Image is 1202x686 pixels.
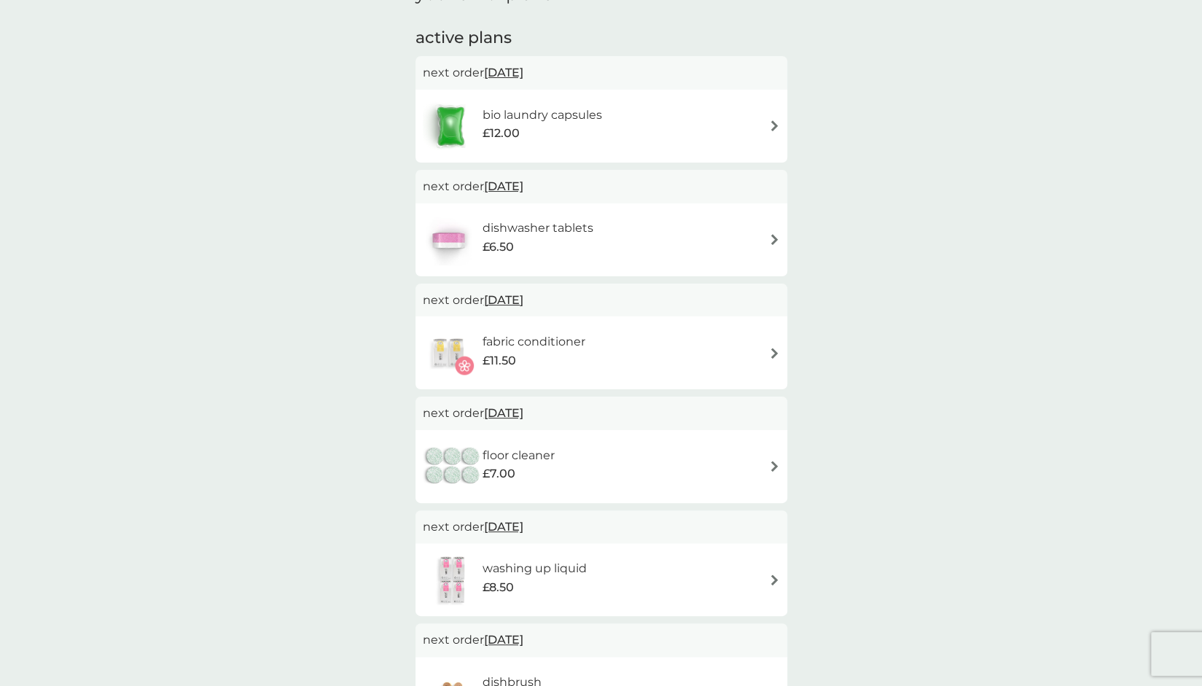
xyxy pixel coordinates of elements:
img: dishwasher tablets [423,214,474,265]
img: floor cleaner [423,441,483,492]
img: arrow right [769,348,780,359]
img: arrow right [769,461,780,472]
p: next order [423,177,780,196]
h2: active plans [415,27,787,50]
span: [DATE] [484,625,523,654]
span: [DATE] [484,58,523,87]
span: £6.50 [482,238,513,257]
h6: floor cleaner [483,446,555,465]
p: next order [423,291,780,310]
img: arrow right [769,120,780,131]
img: washing up liquid [423,554,483,605]
span: [DATE] [484,399,523,427]
h6: dishwasher tablets [482,219,593,238]
span: £8.50 [483,578,514,597]
p: next order [423,63,780,82]
span: [DATE] [484,286,523,314]
h6: fabric conditioner [482,332,585,351]
span: [DATE] [484,172,523,200]
img: bio laundry capsules [423,101,478,152]
h6: washing up liquid [483,559,587,578]
p: next order [423,631,780,650]
h6: bio laundry capsules [482,106,601,125]
img: arrow right [769,234,780,245]
p: next order [423,404,780,423]
img: arrow right [769,574,780,585]
p: next order [423,518,780,537]
span: £12.00 [482,124,519,143]
img: fabric conditioner [423,327,474,378]
span: [DATE] [484,512,523,541]
span: £7.00 [483,464,515,483]
span: £11.50 [482,351,515,370]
